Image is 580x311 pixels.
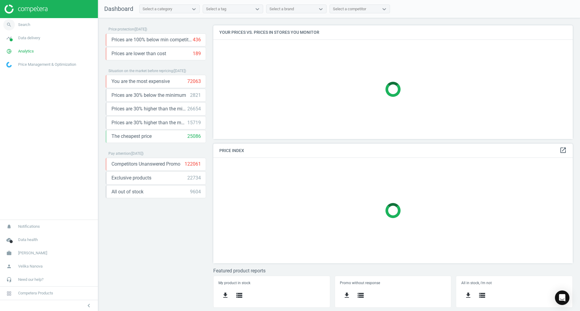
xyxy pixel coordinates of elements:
[111,161,180,167] span: Competitors Unanswered Promo
[340,288,354,303] button: get_app
[111,119,187,126] span: Prices are 30% higher than the maximal
[236,292,243,299] i: storage
[3,274,15,285] i: headset_mic
[559,147,567,154] i: open_in_new
[333,6,366,12] div: Select a competitor
[111,175,151,181] span: Exclusive products
[5,5,47,14] img: ajHJNr6hYgQAAAAASUVORK5CYII=
[222,292,229,299] i: get_app
[187,133,201,140] div: 25086
[3,234,15,246] i: cloud_done
[18,49,34,54] span: Analytics
[269,6,294,12] div: Select a brand
[465,292,472,299] i: get_app
[18,264,43,269] span: Velika Nanova
[190,92,201,99] div: 2821
[232,288,246,303] button: storage
[104,5,133,12] span: Dashboard
[193,50,201,57] div: 189
[111,78,170,85] span: You are the most expensive
[6,62,12,68] img: wGWNvw8QSZomAAAAABJRU5ErkJggg==
[81,302,96,309] button: chevron_left
[187,119,201,126] div: 15719
[461,288,475,303] button: get_app
[218,281,325,285] h5: My product in stock
[18,290,53,296] span: Competera Products
[461,281,568,285] h5: All in stock, i'm not
[111,36,193,43] span: Prices are 100% below min competitor
[18,35,40,41] span: Data delivery
[108,69,173,73] span: Situation on the market before repricing
[478,292,486,299] i: storage
[185,161,201,167] div: 122061
[18,224,40,229] span: Notifications
[18,22,30,27] span: Search
[108,27,134,31] span: Price protection
[187,175,201,181] div: 22734
[18,250,47,256] span: [PERSON_NAME]
[187,78,201,85] div: 72063
[343,292,350,299] i: get_app
[3,32,15,44] i: timeline
[357,292,364,299] i: storage
[3,247,15,259] i: work
[213,268,573,274] h3: Featured product reports
[111,189,143,195] span: All out of stock
[18,237,38,243] span: Data health
[111,106,187,112] span: Prices are 30% higher than the minimum
[190,189,201,195] div: 9604
[206,6,226,12] div: Select a tag
[193,36,201,43] div: 436
[475,288,489,303] button: storage
[3,46,15,57] i: pie_chart_outlined
[134,27,147,31] span: ( [DATE] )
[108,151,130,156] span: Pay attention
[85,302,92,309] i: chevron_left
[143,6,172,12] div: Select a category
[18,62,76,67] span: Price Management & Optimization
[354,288,368,303] button: storage
[111,50,166,57] span: Prices are lower than cost
[559,147,567,154] a: open_in_new
[213,25,573,40] h4: Your prices vs. prices in stores you monitor
[111,92,186,99] span: Prices are 30% below the minimum
[111,133,152,140] span: The cheapest price
[18,277,43,282] span: Need our help?
[3,19,15,30] i: search
[340,281,446,285] h5: Promo without response
[3,261,15,272] i: person
[3,221,15,232] i: notifications
[173,69,186,73] span: ( [DATE] )
[213,144,573,158] h4: Price Index
[187,106,201,112] div: 26654
[130,151,143,156] span: ( [DATE] )
[218,288,232,303] button: get_app
[555,290,569,305] div: Open Intercom Messenger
